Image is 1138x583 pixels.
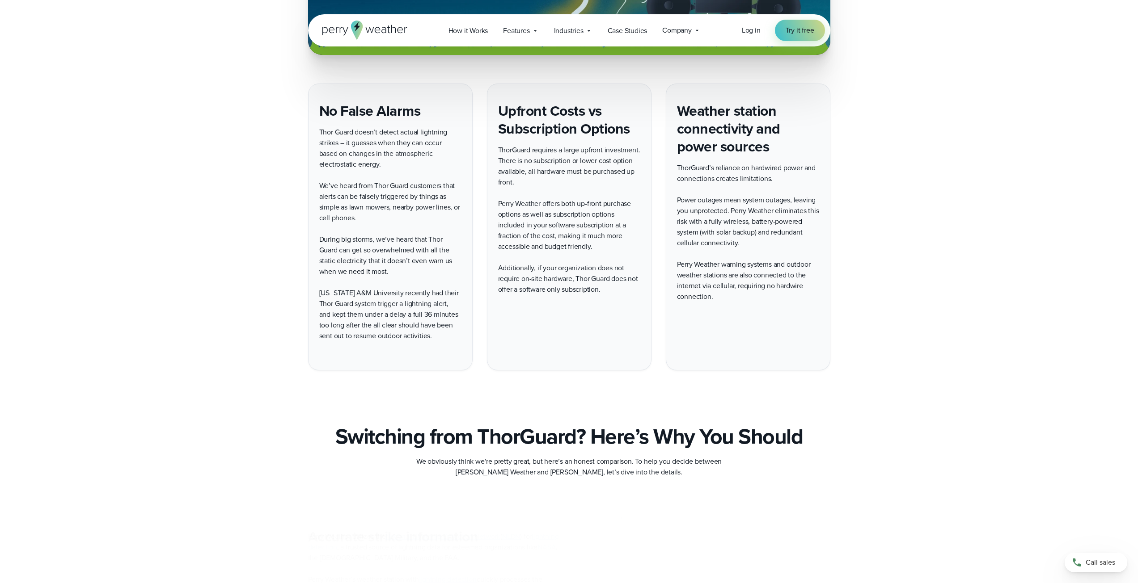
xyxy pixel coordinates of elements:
[742,25,761,35] span: Log in
[498,263,640,295] p: Additionally, if your organization does not require on-site hardware, Thor Guard does not offer a...
[677,102,819,155] h5: Weather station connectivity and power sources
[608,25,647,36] span: Case Studies
[498,198,640,252] p: Perry Weather offers both up-front purchase options as well as subscription options included in y...
[390,456,748,478] p: We obviously think we’re pretty great, but here’s an honest comparison. To help you decide betwee...
[319,234,461,277] p: During big storms, we’ve heard that Thor Guard can get so overwhelmed with all the static electri...
[554,25,584,36] span: Industries
[335,424,803,449] h3: Switching from ThorGuard? Here’s Why You Should
[503,25,529,36] span: Features
[441,21,496,40] a: How it Works
[662,25,692,36] span: Company
[677,163,819,184] p: ThorGuard’s reliance on hardwired power and connections creates limitations.
[786,25,814,36] span: Try it free
[1065,553,1127,572] a: Call sales
[319,127,448,169] span: Thor Guard doesn’t detect actual lightning strikes – it guesses when they can occur based on chan...
[319,102,461,120] h5: No False Alarms
[677,195,819,248] p: Power outages mean system outages, leaving you unprotected. Perry Weather eliminates this risk wi...
[319,288,461,341] p: [US_STATE] A&M University recently had their Thor Guard system trigger a lightning alert, and kep...
[1086,557,1115,568] span: Call sales
[498,102,640,138] h5: Upfront Costs vs Subscription Options
[498,145,640,188] p: ThorGuard requires a large upfront investment. There is no subscription or lower cost option avai...
[319,180,461,223] p: We’ve heard from Thor Guard customers that alerts can be falsely triggered by things as simple as...
[775,20,825,41] a: Try it free
[600,21,655,40] a: Case Studies
[448,25,488,36] span: How it Works
[677,259,819,302] p: Perry Weather warning systems and outdoor weather stations are also connected to the internet via...
[742,25,761,36] a: Log in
